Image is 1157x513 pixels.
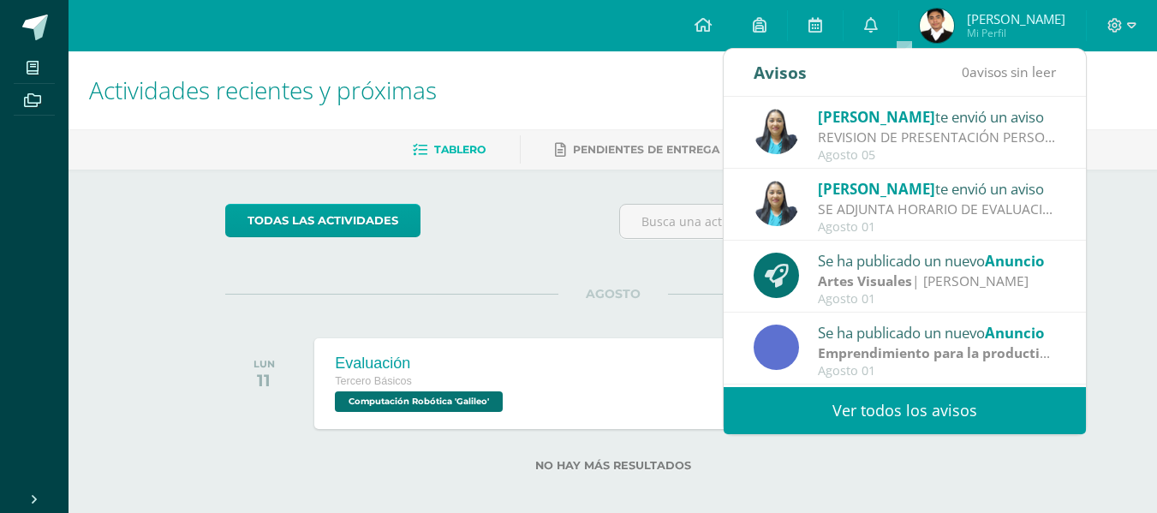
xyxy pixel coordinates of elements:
strong: Emprendimiento para la productividad [818,343,1076,362]
img: 49168807a2b8cca0ef2119beca2bd5ad.png [754,181,799,226]
div: | [PERSON_NAME] [818,343,1056,363]
span: 0 [962,63,969,81]
span: Computación Robótica 'Galileo' [335,391,503,412]
span: Tablero [434,143,486,156]
div: te envió un aviso [818,177,1056,200]
strong: Artes Visuales [818,271,912,290]
div: Avisos [754,49,807,96]
div: LUN [253,358,275,370]
input: Busca una actividad próxima aquí... [620,205,999,238]
div: REVISION DE PRESENTACIÓN PERSONAL: Saludos Cordiales Les recordamos que estamos en evaluaciones d... [818,128,1056,147]
div: Agosto 01 [818,364,1056,379]
div: SE ADJUNTA HORARIO DE EVALUACIONES: Saludos cordiales, se adjunta horario de evaluaciones para la... [818,200,1056,219]
a: todas las Actividades [225,204,420,237]
span: Pendientes de entrega [573,143,719,156]
span: [PERSON_NAME] [818,179,935,199]
span: Anuncio [985,251,1044,271]
span: AGOSTO [558,286,668,301]
label: No hay más resultados [225,459,1000,472]
span: [PERSON_NAME] [967,10,1065,27]
div: Agosto 01 [818,292,1056,307]
img: 49168807a2b8cca0ef2119beca2bd5ad.png [754,109,799,154]
span: avisos sin leer [962,63,1056,81]
span: Mi Perfil [967,26,1065,40]
div: Agosto 05 [818,148,1056,163]
span: Anuncio [985,323,1044,343]
span: Tercero Básicos [335,375,412,387]
div: Se ha publicado un nuevo [818,249,1056,271]
div: 11 [253,370,275,391]
a: Pendientes de entrega [555,136,719,164]
img: e90c2cd1af546e64ff64d7bafb71748d.png [920,9,954,43]
a: Ver todos los avisos [724,387,1086,434]
div: | [PERSON_NAME] [818,271,1056,291]
div: Se ha publicado un nuevo [818,321,1056,343]
div: Evaluación [335,355,507,373]
a: Tablero [413,136,486,164]
div: te envió un aviso [818,105,1056,128]
span: Actividades recientes y próximas [89,74,437,106]
div: Agosto 01 [818,220,1056,235]
span: [PERSON_NAME] [818,107,935,127]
